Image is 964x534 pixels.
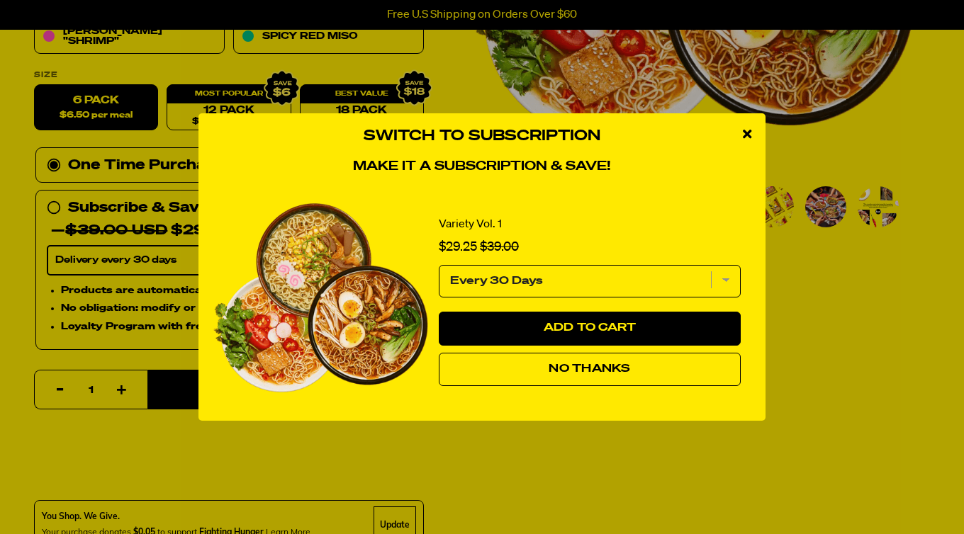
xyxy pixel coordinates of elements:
[7,468,153,527] iframe: Marketing Popup
[439,217,502,232] a: Variety Vol. 1
[213,203,428,393] img: View Variety Vol. 1
[213,127,751,145] h3: Switch to Subscription
[439,353,741,387] button: No Thanks
[213,189,751,407] div: 1 of 1
[549,363,630,375] span: No Thanks
[439,265,741,297] select: subscription frequency
[544,322,637,334] span: Add to Cart
[439,241,477,254] span: $29.25
[729,113,766,156] div: close modal
[213,159,751,175] h4: Make it a subscription & save!
[439,312,741,346] button: Add to Cart
[213,189,751,407] div: Switch to Subscription
[480,241,519,254] span: $39.00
